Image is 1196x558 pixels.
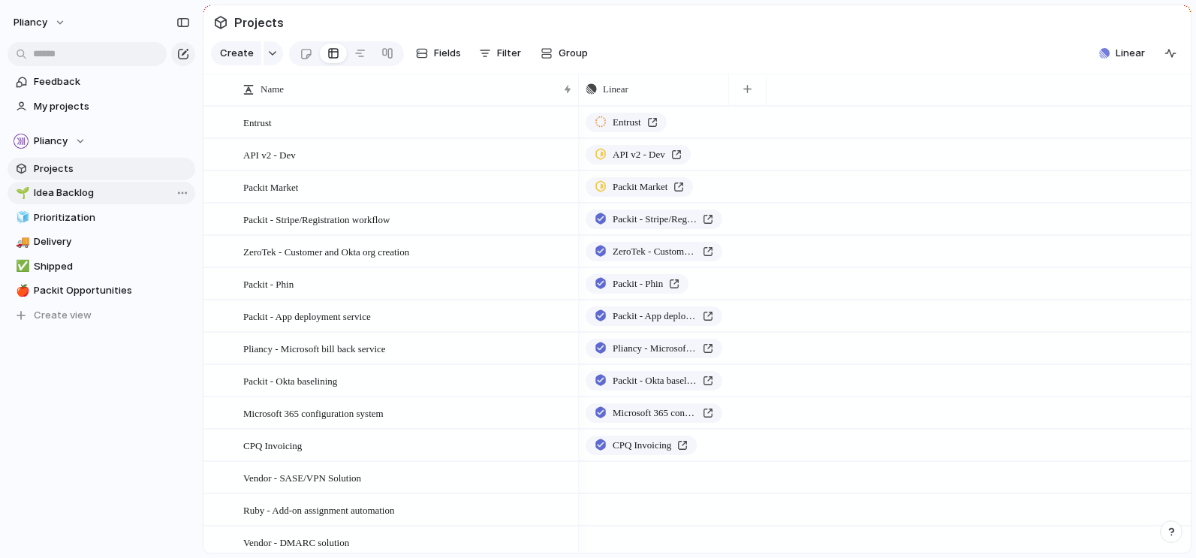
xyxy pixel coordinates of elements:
[8,207,195,229] a: 🧊Prioritization
[243,436,302,454] span: CPQ Invoicing
[410,41,467,65] button: Fields
[243,501,394,518] span: Ruby - Add-on assignment automation
[243,469,361,486] span: Vendor - SASE/VPN Solution
[603,82,628,97] span: Linear
[613,244,697,259] span: ZeroTek - Customer and Okta org creation
[613,115,641,130] span: Entrust
[243,307,371,324] span: Packit - App deployment service
[613,406,697,421] span: Microsoft 365 configuration system
[613,276,663,291] span: Packit - Phin
[34,134,68,149] span: Pliancy
[8,71,195,93] a: Feedback
[613,309,697,324] span: Packit - App deployment service
[14,283,29,298] button: 🍎
[34,308,92,323] span: Create view
[613,373,697,388] span: Packit - Okta baselining
[16,282,26,300] div: 🍎
[8,158,195,180] a: Projects
[8,231,195,253] a: 🚚Delivery
[8,279,195,302] a: 🍎Packit Opportunities
[14,185,29,201] button: 🌱
[211,41,261,65] button: Create
[586,306,722,326] a: Packit - App deployment service
[14,15,47,30] span: Pliancy
[7,11,74,35] button: Pliancy
[586,339,722,358] a: Pliancy - Microsoft bill back service
[533,41,595,65] button: Group
[613,341,697,356] span: Pliancy - Microsoft bill back service
[34,74,190,89] span: Feedback
[243,146,296,163] span: API v2 - Dev
[220,46,254,61] span: Create
[16,234,26,251] div: 🚚
[586,403,722,423] a: Microsoft 365 configuration system
[559,46,588,61] span: Group
[243,533,349,550] span: Vendor - DMARC solution
[8,304,195,327] button: Create view
[497,46,521,61] span: Filter
[34,234,190,249] span: Delivery
[8,95,195,118] a: My projects
[613,179,667,195] span: Packit Market
[613,212,697,227] span: Packit - Stripe/Registration workflow
[243,178,298,195] span: Packit Market
[243,243,409,260] span: ZeroTek - Customer and Okta org creation
[8,130,195,152] button: Pliancy
[586,274,688,294] a: Packit - Phin
[586,177,693,197] a: Packit Market
[243,275,294,292] span: Packit - Phin
[14,210,29,225] button: 🧊
[14,259,29,274] button: ✅
[1116,46,1145,61] span: Linear
[261,82,284,97] span: Name
[243,113,272,131] span: Entrust
[243,372,337,389] span: Packit - Okta baselining
[586,371,722,391] a: Packit - Okta baselining
[473,41,527,65] button: Filter
[34,99,190,114] span: My projects
[16,209,26,226] div: 🧊
[243,339,386,357] span: Pliancy - Microsoft bill back service
[8,255,195,278] a: ✅Shipped
[434,46,461,61] span: Fields
[613,438,671,453] span: CPQ Invoicing
[243,210,390,228] span: Packit - Stripe/Registration workflow
[34,283,190,298] span: Packit Opportunities
[14,234,29,249] button: 🚚
[586,242,722,261] a: ZeroTek - Customer and Okta org creation
[586,145,691,164] a: API v2 - Dev
[231,9,287,36] span: Projects
[613,147,665,162] span: API v2 - Dev
[8,182,195,204] a: 🌱Idea Backlog
[34,210,190,225] span: Prioritization
[34,185,190,201] span: Idea Backlog
[16,185,26,202] div: 🌱
[586,113,667,132] a: Entrust
[16,258,26,275] div: ✅
[1093,42,1151,65] button: Linear
[243,404,384,421] span: Microsoft 365 configuration system
[586,436,697,455] a: CPQ Invoicing
[34,161,190,176] span: Projects
[34,259,190,274] span: Shipped
[586,210,722,229] a: Packit - Stripe/Registration workflow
